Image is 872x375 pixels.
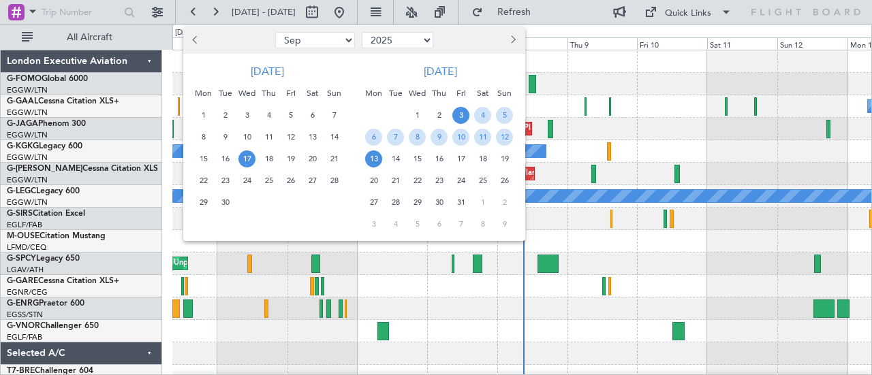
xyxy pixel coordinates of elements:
[326,129,343,146] span: 14
[193,191,215,213] div: 29-9-2025
[215,148,236,169] div: 16-9-2025
[324,126,345,148] div: 14-9-2025
[215,82,236,104] div: Tue
[238,150,255,167] span: 17
[215,104,236,126] div: 2-9-2025
[302,82,324,104] div: Sat
[387,194,404,211] span: 28
[363,213,385,235] div: 3-11-2025
[494,169,516,191] div: 26-10-2025
[429,82,450,104] div: Thu
[505,29,520,51] button: Next month
[363,169,385,191] div: 20-10-2025
[324,104,345,126] div: 7-9-2025
[474,172,491,189] span: 25
[452,107,469,124] span: 3
[385,169,407,191] div: 21-10-2025
[409,129,426,146] span: 8
[496,107,513,124] span: 5
[282,107,299,124] span: 5
[238,172,255,189] span: 24
[195,129,212,146] span: 8
[496,129,513,146] span: 12
[472,82,494,104] div: Sat
[385,213,407,235] div: 4-11-2025
[409,216,426,233] span: 5
[450,126,472,148] div: 10-10-2025
[365,150,382,167] span: 13
[236,82,258,104] div: Wed
[450,148,472,169] div: 17-10-2025
[260,129,277,146] span: 11
[474,129,491,146] span: 11
[280,126,302,148] div: 12-9-2025
[494,148,516,169] div: 19-10-2025
[195,172,212,189] span: 22
[494,126,516,148] div: 12-10-2025
[304,129,321,146] span: 13
[189,29,204,51] button: Previous month
[474,150,491,167] span: 18
[385,126,407,148] div: 7-10-2025
[472,191,494,213] div: 1-11-2025
[407,191,429,213] div: 29-10-2025
[195,150,212,167] span: 15
[407,148,429,169] div: 15-10-2025
[387,150,404,167] span: 14
[260,150,277,167] span: 18
[472,148,494,169] div: 18-10-2025
[429,169,450,191] div: 23-10-2025
[326,172,343,189] span: 28
[302,148,324,169] div: 20-9-2025
[282,172,299,189] span: 26
[496,216,513,233] span: 9
[494,191,516,213] div: 2-11-2025
[450,82,472,104] div: Fri
[280,104,302,126] div: 5-9-2025
[409,107,426,124] span: 1
[280,169,302,191] div: 26-9-2025
[450,191,472,213] div: 31-10-2025
[193,148,215,169] div: 15-9-2025
[450,169,472,191] div: 24-10-2025
[236,169,258,191] div: 24-9-2025
[304,172,321,189] span: 27
[193,126,215,148] div: 8-9-2025
[236,126,258,148] div: 10-9-2025
[496,172,513,189] span: 26
[409,172,426,189] span: 22
[260,172,277,189] span: 25
[450,213,472,235] div: 7-11-2025
[385,148,407,169] div: 14-10-2025
[407,82,429,104] div: Wed
[362,32,433,48] select: Select year
[258,148,280,169] div: 18-9-2025
[429,191,450,213] div: 30-10-2025
[431,129,448,146] span: 9
[496,150,513,167] span: 19
[302,126,324,148] div: 13-9-2025
[238,107,255,124] span: 3
[275,32,355,48] select: Select month
[452,150,469,167] span: 17
[452,216,469,233] span: 7
[387,216,404,233] span: 4
[407,104,429,126] div: 1-10-2025
[387,172,404,189] span: 21
[431,194,448,211] span: 30
[365,129,382,146] span: 6
[324,169,345,191] div: 28-9-2025
[217,107,234,124] span: 2
[280,82,302,104] div: Fri
[385,191,407,213] div: 28-10-2025
[429,104,450,126] div: 2-10-2025
[431,150,448,167] span: 16
[474,107,491,124] span: 4
[494,82,516,104] div: Sun
[494,213,516,235] div: 9-11-2025
[472,213,494,235] div: 8-11-2025
[195,107,212,124] span: 1
[195,194,212,211] span: 29
[215,169,236,191] div: 23-9-2025
[326,107,343,124] span: 7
